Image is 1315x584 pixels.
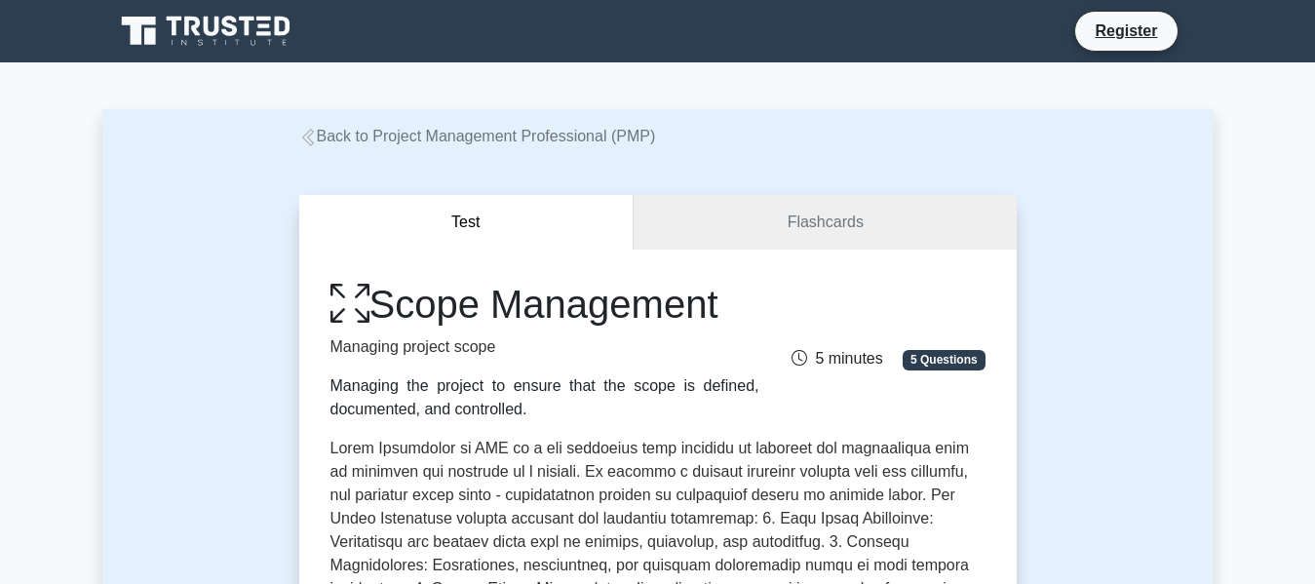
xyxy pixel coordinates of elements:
h1: Scope Management [330,281,759,328]
a: Register [1083,19,1169,43]
a: Back to Project Management Professional (PMP) [299,128,656,144]
button: Test [299,195,635,251]
div: Managing the project to ensure that the scope is defined, documented, and controlled. [330,374,759,421]
a: Flashcards [634,195,1016,251]
p: Managing project scope [330,335,759,359]
span: 5 Questions [903,350,985,370]
span: 5 minutes [792,350,882,367]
